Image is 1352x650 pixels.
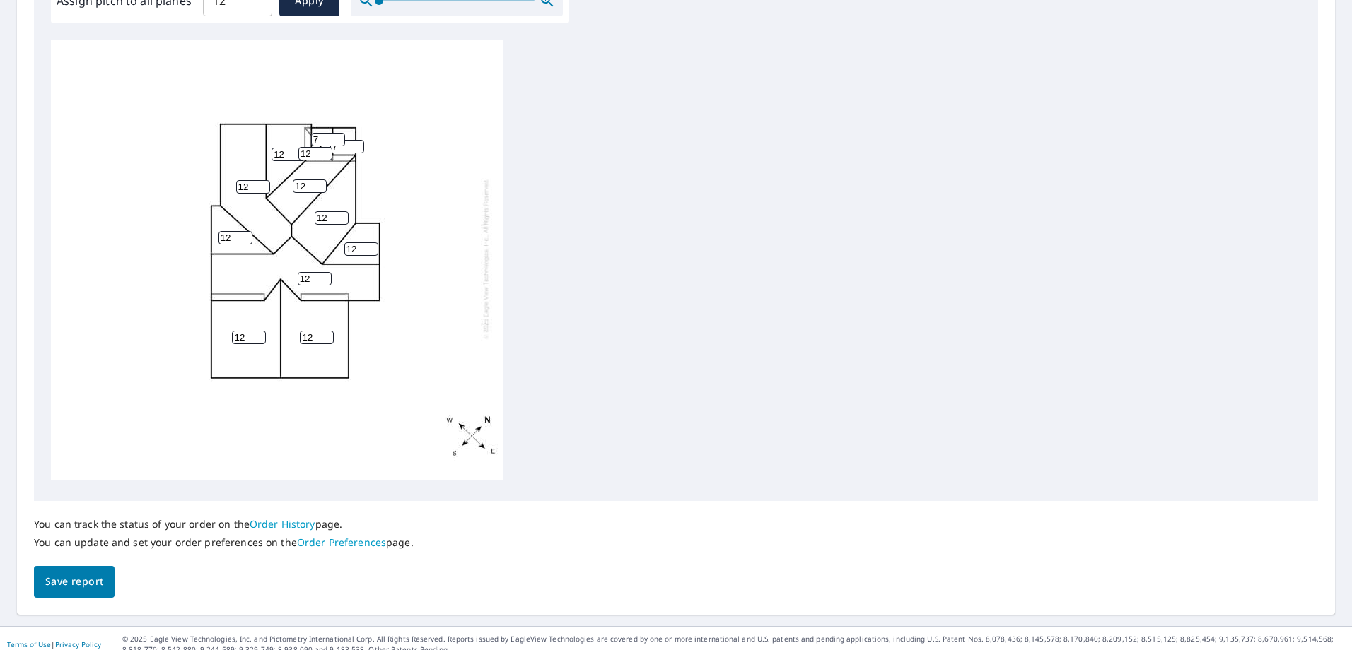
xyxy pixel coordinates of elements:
[45,573,103,591] span: Save report
[297,536,386,549] a: Order Preferences
[34,536,414,549] p: You can update and set your order preferences on the page.
[7,639,51,649] a: Terms of Use
[34,518,414,531] p: You can track the status of your order on the page.
[34,566,115,598] button: Save report
[7,640,101,649] p: |
[55,639,101,649] a: Privacy Policy
[250,517,315,531] a: Order History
